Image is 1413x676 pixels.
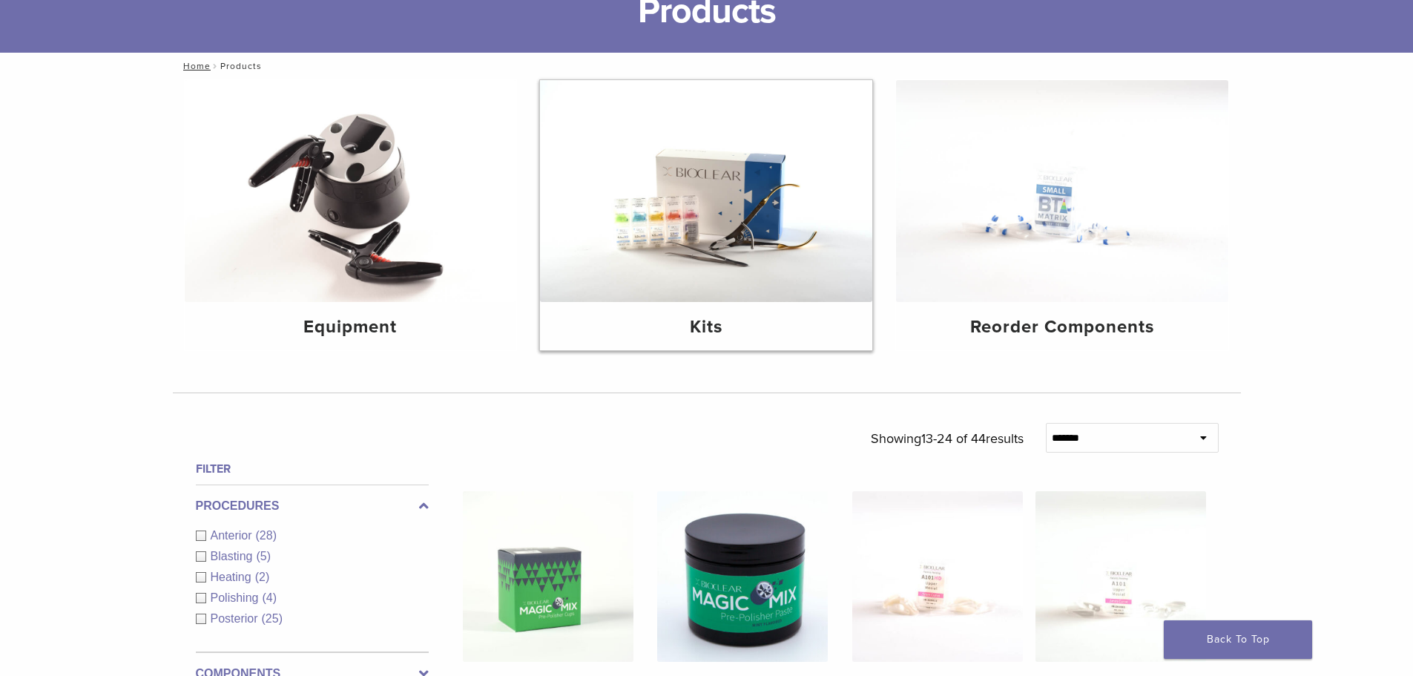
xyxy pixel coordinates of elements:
nav: Products [173,53,1241,79]
a: Home [179,61,211,71]
span: (25) [262,612,283,625]
h4: Kits [552,314,860,341]
img: Magic Mix Pre Polish - Mint Flavored [657,491,828,662]
span: Blasting [211,550,257,562]
img: HD Matrix A Series [852,491,1023,662]
span: (2) [255,571,270,583]
h4: Equipment [197,314,505,341]
img: Magic Mix Prophy Cups [463,491,633,662]
img: Kits [540,80,872,302]
h4: Filter [196,460,429,478]
a: Back To Top [1164,620,1312,659]
img: Reorder Components [896,80,1228,302]
img: Original Anterior Matrix - A Series [1035,491,1206,662]
p: Showing results [871,423,1024,454]
span: (5) [256,550,271,562]
a: Equipment [185,80,517,350]
span: / [211,62,220,70]
a: Reorder Components [896,80,1228,350]
span: (28) [256,529,277,542]
span: 13-24 of 44 [921,430,986,447]
span: Polishing [211,591,263,604]
span: (4) [262,591,277,604]
h4: Reorder Components [908,314,1216,341]
label: Procedures [196,497,429,515]
span: Heating [211,571,255,583]
span: Posterior [211,612,262,625]
a: Kits [540,80,872,350]
span: Anterior [211,529,256,542]
img: Equipment [185,80,517,302]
